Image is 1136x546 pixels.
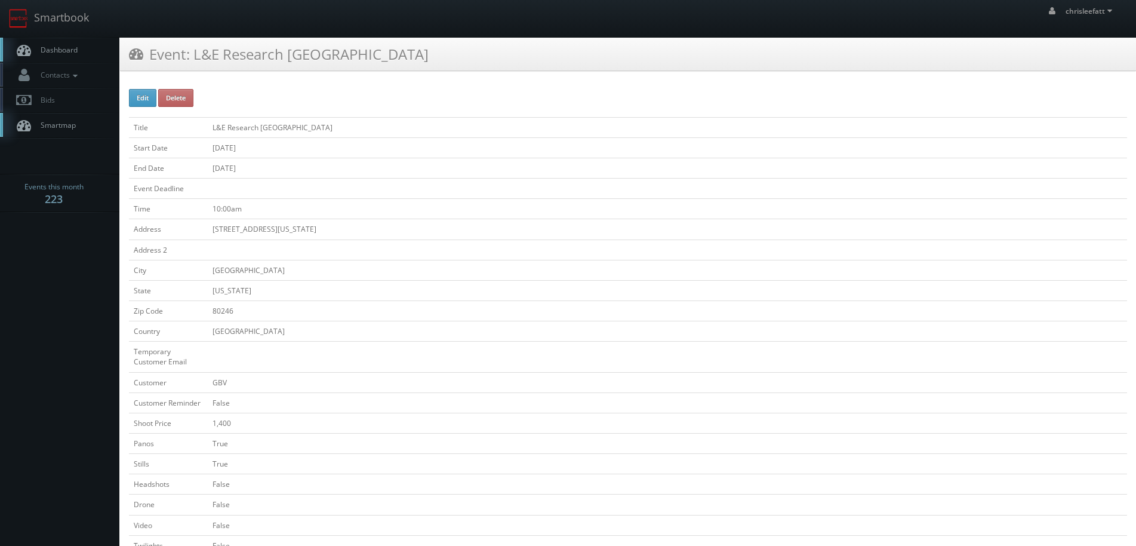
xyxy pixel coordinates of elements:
span: Dashboard [35,45,78,55]
td: 80246 [208,300,1127,321]
td: Zip Code [129,300,208,321]
td: Country [129,321,208,342]
td: [US_STATE] [208,280,1127,300]
td: Address 2 [129,240,208,260]
td: [STREET_ADDRESS][US_STATE] [208,219,1127,240]
img: smartbook-logo.png [9,9,28,28]
td: Address [129,219,208,240]
td: Panos [129,433,208,453]
td: L&E Research [GEOGRAPHIC_DATA] [208,117,1127,137]
button: Edit [129,89,156,107]
span: Smartmap [35,120,76,130]
td: GBV [208,372,1127,392]
strong: 223 [45,192,63,206]
td: Stills [129,454,208,474]
td: False [208,392,1127,413]
td: [GEOGRAPHIC_DATA] [208,260,1127,280]
td: [DATE] [208,158,1127,178]
span: chrisleefatt [1066,6,1116,16]
td: True [208,454,1127,474]
span: Events this month [24,181,84,193]
td: Shoot Price [129,413,208,433]
td: Drone [129,495,208,515]
button: Delete [158,89,193,107]
h3: Event: L&E Research [GEOGRAPHIC_DATA] [129,44,429,65]
td: Temporary Customer Email [129,342,208,372]
td: False [208,515,1127,535]
td: 1,400 [208,413,1127,433]
td: Time [129,199,208,219]
td: [DATE] [208,137,1127,158]
td: Video [129,515,208,535]
td: Event Deadline [129,179,208,199]
td: False [208,474,1127,495]
td: Headshots [129,474,208,495]
td: 10:00am [208,199,1127,219]
td: Title [129,117,208,137]
td: End Date [129,158,208,178]
span: Contacts [35,70,81,80]
td: City [129,260,208,280]
span: Bids [35,95,55,105]
td: State [129,280,208,300]
td: False [208,495,1127,515]
td: Customer Reminder [129,392,208,413]
td: [GEOGRAPHIC_DATA] [208,321,1127,342]
td: Customer [129,372,208,392]
td: Start Date [129,137,208,158]
td: True [208,433,1127,453]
